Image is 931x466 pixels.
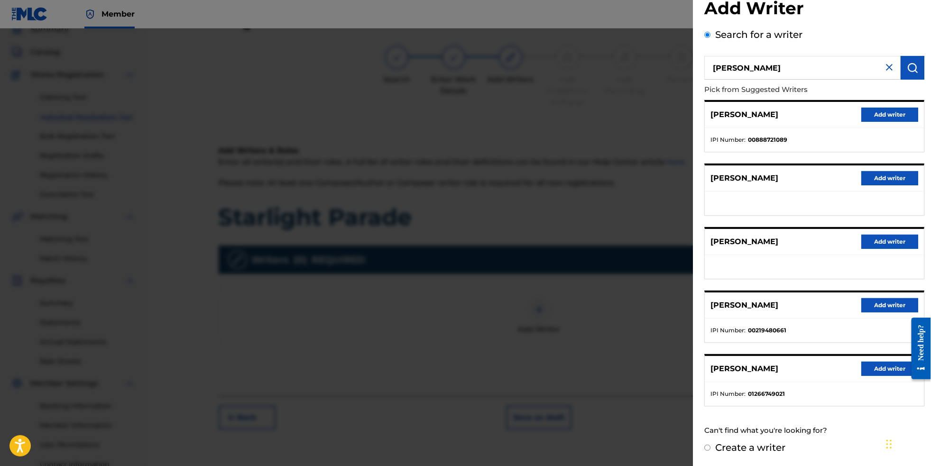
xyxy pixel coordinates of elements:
p: Pick from Suggested Writers [704,80,870,100]
img: Search Works [907,62,918,73]
strong: 00219480661 [748,326,786,335]
label: Search for a writer [715,29,802,40]
p: [PERSON_NAME] [710,236,778,247]
button: Add writer [861,171,918,185]
span: Member [101,9,135,19]
div: Drag [886,430,892,458]
p: [PERSON_NAME] [710,363,778,375]
iframe: Resource Center [905,310,931,388]
p: [PERSON_NAME] [710,173,778,184]
img: Top Rightsholder [84,9,96,20]
button: Add writer [861,108,918,122]
p: [PERSON_NAME] [710,109,778,120]
span: IPI Number : [710,390,746,398]
strong: 00888721089 [748,136,787,144]
button: Add writer [861,235,918,249]
div: Can't find what you're looking for? [704,420,924,441]
p: [PERSON_NAME] [710,300,778,311]
label: Create a writer [715,442,785,453]
strong: 01266749021 [748,390,785,398]
img: close [884,62,895,73]
button: Add writer [861,298,918,312]
iframe: Chat Widget [884,420,931,466]
span: IPI Number : [710,136,746,144]
button: Add writer [861,362,918,376]
input: Search writer's name or IPI Number [704,56,901,80]
span: IPI Number : [710,326,746,335]
img: MLC Logo [11,7,48,21]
